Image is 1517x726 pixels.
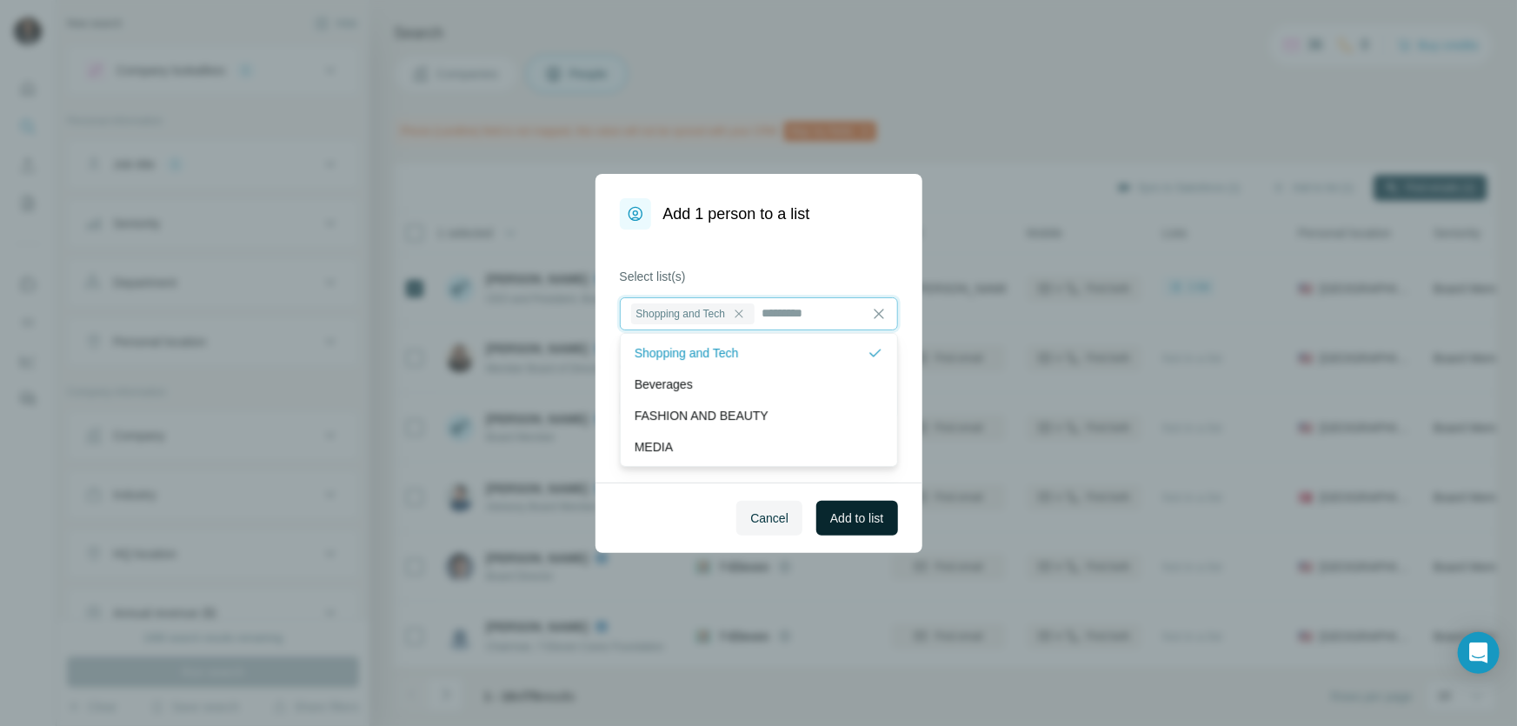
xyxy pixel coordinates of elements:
h1: Add 1 person to a list [663,202,810,226]
label: Select list(s) [620,268,898,285]
p: Beverages [635,376,693,393]
p: Shopping and Tech [635,344,739,362]
div: Open Intercom Messenger [1458,632,1500,674]
button: Add to list [816,501,897,536]
span: Cancel [750,510,788,527]
div: Shopping and Tech [631,303,755,324]
button: Cancel [736,501,802,536]
span: Add to list [830,510,883,527]
p: MEDIA [635,438,673,456]
p: FASHION AND BEAUTY [635,407,768,424]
